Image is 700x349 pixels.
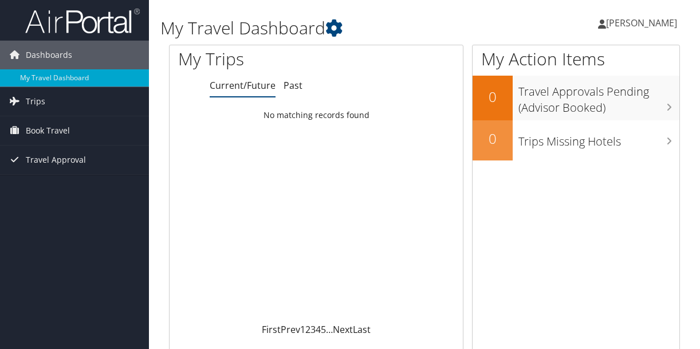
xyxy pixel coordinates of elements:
[598,6,689,40] a: [PERSON_NAME]
[518,128,679,150] h3: Trips Missing Hotels
[305,323,310,336] a: 2
[26,116,70,145] span: Book Travel
[26,41,72,69] span: Dashboards
[310,323,316,336] a: 3
[25,7,140,34] img: airportal-logo.png
[262,323,281,336] a: First
[26,87,45,116] span: Trips
[473,47,679,71] h1: My Action Items
[281,323,300,336] a: Prev
[473,87,513,107] h2: 0
[316,323,321,336] a: 4
[473,120,679,160] a: 0Trips Missing Hotels
[606,17,677,29] span: [PERSON_NAME]
[160,16,513,40] h1: My Travel Dashboard
[326,323,333,336] span: …
[284,79,302,92] a: Past
[170,105,463,126] td: No matching records found
[333,323,353,336] a: Next
[518,78,679,116] h3: Travel Approvals Pending (Advisor Booked)
[473,129,513,148] h2: 0
[473,76,679,120] a: 0Travel Approvals Pending (Advisor Booked)
[210,79,276,92] a: Current/Future
[353,323,371,336] a: Last
[178,47,332,71] h1: My Trips
[321,323,326,336] a: 5
[26,146,86,174] span: Travel Approval
[300,323,305,336] a: 1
